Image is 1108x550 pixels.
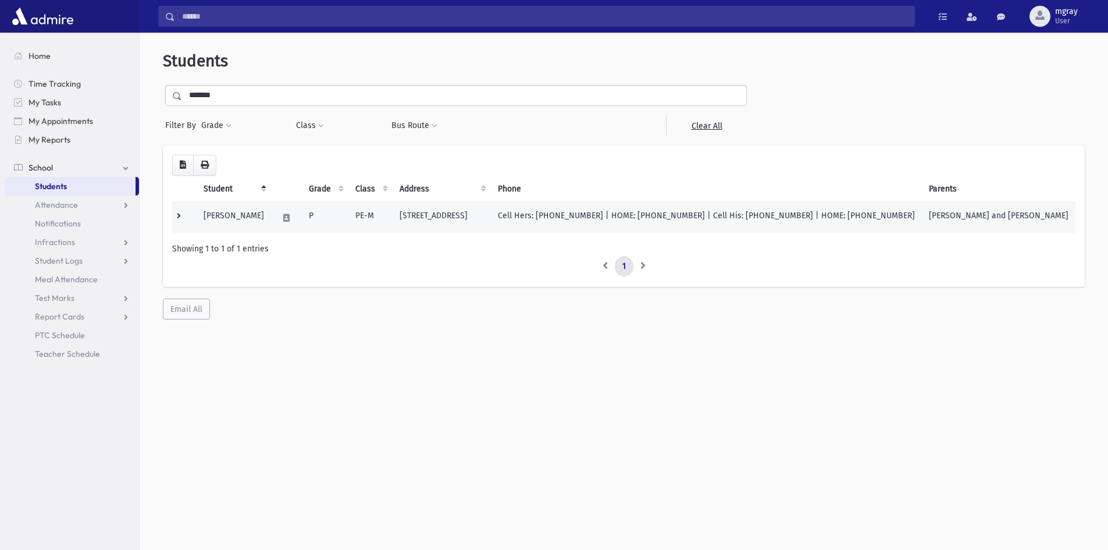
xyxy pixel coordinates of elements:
[5,251,139,270] a: Student Logs
[5,112,139,130] a: My Appointments
[35,349,100,359] span: Teacher Schedule
[491,202,922,233] td: Cell Hers: [PHONE_NUMBER] | HOME: [PHONE_NUMBER] | Cell His: [PHONE_NUMBER] | HOME: [PHONE_NUMBER]
[201,115,232,136] button: Grade
[172,155,194,176] button: CSV
[5,214,139,233] a: Notifications
[165,119,201,132] span: Filter By
[391,115,438,136] button: Bus Route
[35,200,78,210] span: Attendance
[197,202,271,233] td: [PERSON_NAME]
[393,176,491,203] th: Address: activate to sort column ascending
[193,155,216,176] button: Print
[5,130,139,149] a: My Reports
[491,176,922,203] th: Phone
[35,256,83,266] span: Student Logs
[28,116,93,126] span: My Appointments
[302,176,348,203] th: Grade: activate to sort column ascending
[922,202,1075,233] td: [PERSON_NAME] and [PERSON_NAME]
[5,93,139,112] a: My Tasks
[35,274,98,285] span: Meal Attendance
[348,202,393,233] td: PE-M
[1055,7,1078,16] span: mgray
[28,162,53,173] span: School
[5,233,139,251] a: Infractions
[163,299,210,320] button: Email All
[163,51,228,70] span: Students
[5,196,139,214] a: Attendance
[35,181,67,191] span: Students
[9,5,76,28] img: AdmirePro
[348,176,393,203] th: Class: activate to sort column ascending
[172,243,1075,255] div: Showing 1 to 1 of 1 entries
[35,293,74,303] span: Test Marks
[35,330,85,340] span: PTC Schedule
[615,256,633,277] a: 1
[393,202,491,233] td: [STREET_ADDRESS]
[1055,16,1078,26] span: User
[175,6,914,27] input: Search
[28,134,70,145] span: My Reports
[666,115,747,136] a: Clear All
[5,158,139,177] a: School
[28,79,81,89] span: Time Tracking
[5,270,139,289] a: Meal Attendance
[5,289,139,307] a: Test Marks
[5,74,139,93] a: Time Tracking
[28,97,61,108] span: My Tasks
[28,51,51,61] span: Home
[35,218,81,229] span: Notifications
[197,176,271,203] th: Student: activate to sort column descending
[922,176,1075,203] th: Parents
[295,115,325,136] button: Class
[5,307,139,326] a: Report Cards
[5,326,139,345] a: PTC Schedule
[302,202,348,233] td: P
[5,177,136,196] a: Students
[5,47,139,65] a: Home
[5,345,139,363] a: Teacher Schedule
[35,237,75,247] span: Infractions
[35,311,84,322] span: Report Cards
